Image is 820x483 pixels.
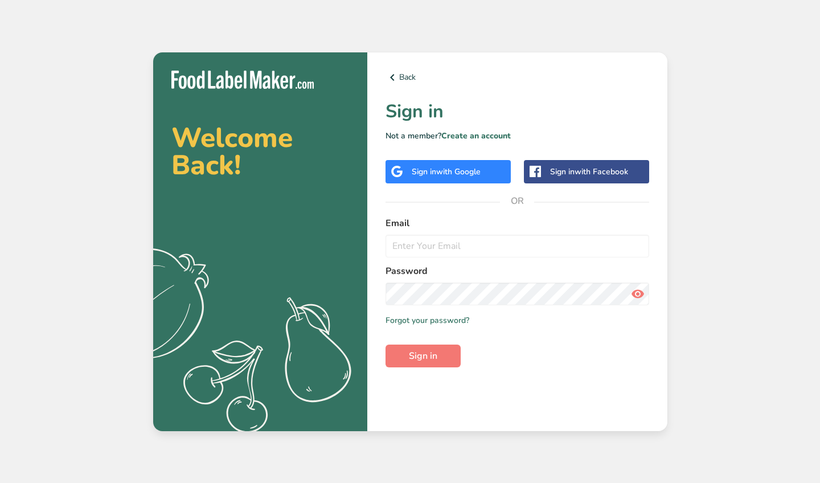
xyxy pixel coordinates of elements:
input: Enter Your Email [386,235,649,257]
div: Sign in [550,166,628,178]
label: Email [386,216,649,230]
label: Password [386,264,649,278]
img: Food Label Maker [171,71,314,89]
span: OR [500,184,534,218]
a: Create an account [441,130,511,141]
button: Sign in [386,345,461,367]
h1: Sign in [386,98,649,125]
span: with Facebook [575,166,628,177]
a: Back [386,71,649,84]
span: with Google [436,166,481,177]
span: Sign in [409,349,437,363]
h2: Welcome Back! [171,124,349,179]
p: Not a member? [386,130,649,142]
a: Forgot your password? [386,314,469,326]
div: Sign in [412,166,481,178]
